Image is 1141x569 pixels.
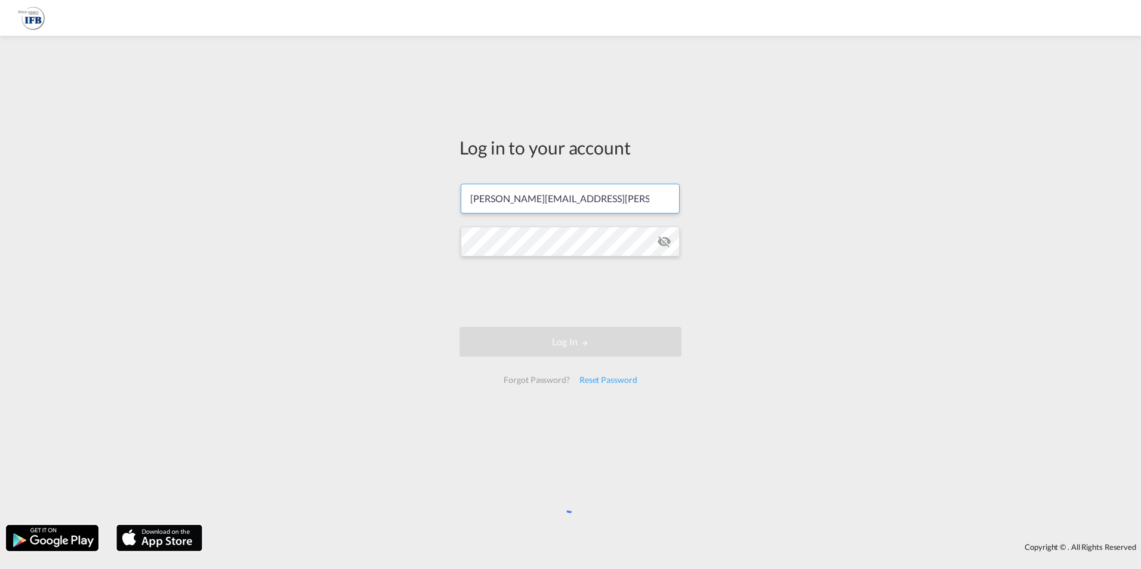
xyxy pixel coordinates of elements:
iframe: reCAPTCHA [480,268,661,315]
div: Reset Password [575,369,642,391]
div: Forgot Password? [499,369,574,391]
div: Log in to your account [460,135,681,160]
md-icon: icon-eye-off [657,234,671,249]
img: google.png [5,524,100,552]
img: b628ab10256c11eeb52753acbc15d091.png [18,5,45,32]
div: Copyright © . All Rights Reserved [208,537,1141,557]
img: apple.png [115,524,203,552]
input: Enter email/phone number [461,184,680,214]
button: LOGIN [460,327,681,357]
